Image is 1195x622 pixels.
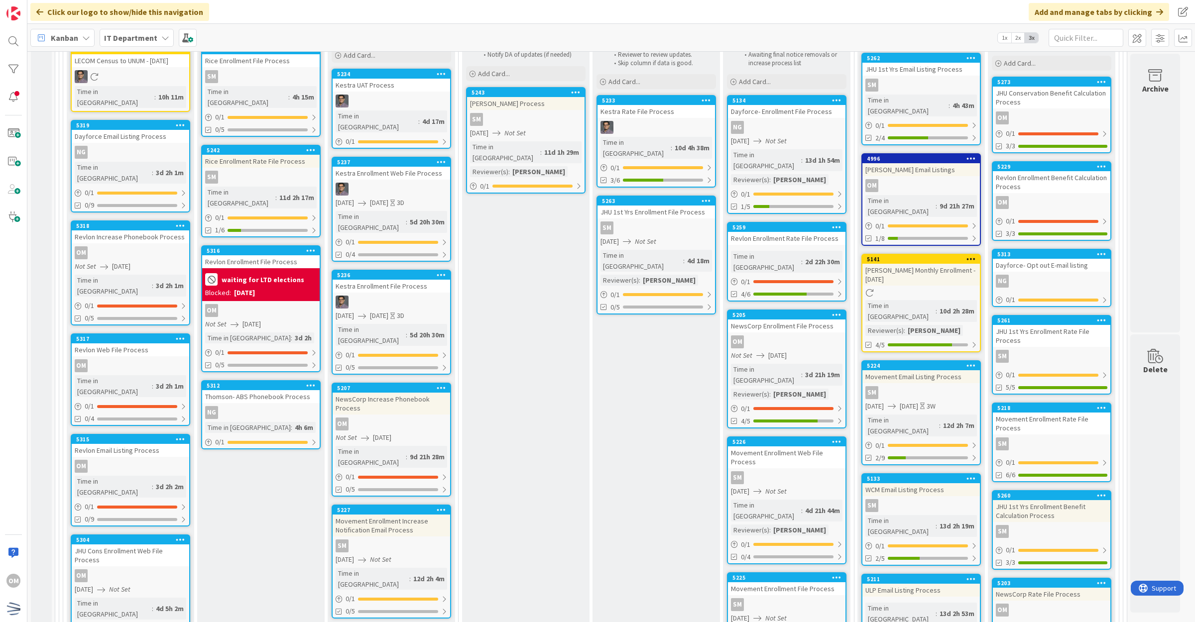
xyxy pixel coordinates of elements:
div: 11d 2h 17m [277,192,317,203]
div: 5313 [993,250,1110,259]
div: 0/1 [993,456,1110,469]
div: 0/1 [333,593,450,605]
span: 0 / 1 [875,221,885,231]
div: 5316 [207,247,320,254]
span: 0 / 1 [346,237,355,247]
div: SM [728,598,845,611]
div: 5304 [72,535,189,544]
div: 5207 [333,384,450,393]
span: : [671,142,672,153]
div: Kestra UAT Process [333,79,450,92]
div: 5259Revlon Enrollment Rate File Process [728,223,845,245]
div: OM [996,196,1009,209]
span: 0 / 1 [875,120,885,131]
span: Add Card... [344,51,375,60]
span: 0 / 1 [1006,128,1015,139]
div: SM [993,350,1110,363]
span: Add Card... [608,77,640,86]
div: 5245Rice Enrollment File Process [202,45,320,67]
div: 0/1 [728,188,845,201]
span: : [936,201,937,211]
span: Support [21,1,45,13]
div: 5211ULP Email Listing Process [862,575,980,597]
div: [PERSON_NAME] [510,166,568,177]
div: 0/1 [333,471,450,483]
div: 5229 [997,163,1110,170]
div: [PERSON_NAME] [771,174,829,185]
span: 1/5 [741,202,750,212]
span: : [801,256,803,267]
div: Add and manage tabs by clicking [1029,3,1169,21]
img: CS [336,296,349,309]
div: 5316 [202,246,320,255]
div: 5259 [732,224,845,231]
div: OM [72,359,189,372]
div: 5313Dayforce- Opt out E-mail listing [993,250,1110,272]
div: 5218 [993,404,1110,413]
div: 0/1 [72,501,189,513]
div: 5317Revlon Web File Process [72,334,189,356]
div: 5134Dayforce- Enrollment File Process [728,96,845,118]
div: 5205NewsCorp Enrollment File Process [728,311,845,332]
div: Dayforce Email Listing Process [72,130,189,143]
span: 0 / 1 [85,188,94,198]
div: 5304JHU Cons Enrollment Web File Process [72,535,189,566]
div: JHU Conservation Benefit Calculation Process [993,87,1110,108]
span: : [275,192,277,203]
span: Add Card... [1004,59,1036,68]
span: 0/5 [215,124,225,135]
div: 5237 [333,158,450,167]
div: SM [333,539,450,552]
span: 0 / 1 [215,112,225,122]
div: 5236 [333,271,450,280]
div: [PERSON_NAME] [640,275,698,286]
div: 5237 [337,159,450,166]
div: 5233 [602,97,715,104]
div: 4h 15m [290,92,317,103]
span: 1x [998,33,1011,43]
span: [DATE] [370,198,388,208]
div: 10d 4h 38m [672,142,712,153]
div: 5259 [728,223,845,232]
div: 5312Thomson- ABS Phonebook Process [202,381,320,403]
div: 5203 [993,579,1110,588]
div: 5273JHU Conservation Benefit Calculation Process [993,78,1110,108]
div: 0/1 [862,220,980,232]
img: avatar [6,602,20,616]
div: OM [75,246,88,259]
div: SM [467,113,585,126]
div: 0/1 [597,162,715,174]
div: 5260 [993,491,1110,500]
div: SM [202,171,320,184]
div: 5316Revlon Enrollment File Process [202,246,320,268]
div: NG [731,121,744,134]
div: 4h 43m [950,100,977,111]
span: 1/8 [875,233,885,244]
li: Awaiting final notice removals or increase process list [739,51,845,67]
div: Time in [GEOGRAPHIC_DATA] [336,211,406,233]
div: 5236 [337,272,450,279]
div: 5260JHU 1st Yrs Enrollment Benefit Calculation Process [993,491,1110,522]
li: Skip column if data is good. [608,59,715,67]
span: 4/6 [741,289,750,300]
div: 5322LECOM Census to UNUM - [DATE] [72,45,189,67]
div: Dayforce- Opt out E-mail listing [993,259,1110,272]
span: 0 / 1 [741,189,750,200]
div: 0/1 [202,346,320,359]
div: 5225 [728,573,845,582]
i: Not Set [765,136,787,145]
div: SM [470,113,483,126]
div: 0/1 [728,276,845,288]
div: 5318 [76,222,189,229]
div: JHU 1st Yrs Email Listing Process [862,63,980,76]
span: 0 / 1 [480,181,489,192]
span: : [683,255,685,266]
div: Time in [GEOGRAPHIC_DATA] [75,275,152,297]
div: 5243[PERSON_NAME] Process [467,88,585,110]
div: SM [205,171,218,184]
div: Time in [GEOGRAPHIC_DATA] [731,149,801,171]
span: : [949,100,950,111]
div: 5133 [862,474,980,483]
div: SM [862,499,980,512]
div: Kestra Enrollment Web File Process [333,167,450,180]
